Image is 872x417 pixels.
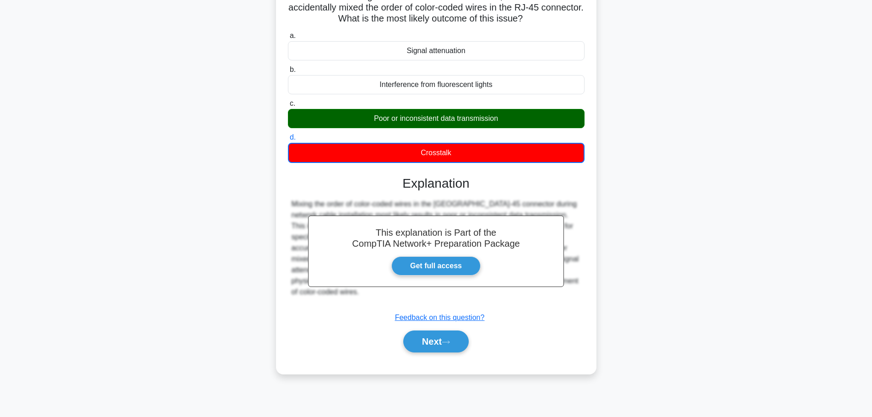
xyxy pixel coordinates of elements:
h3: Explanation [293,176,579,191]
a: Get full access [391,256,481,276]
div: Poor or inconsistent data transmission [288,109,585,128]
span: d. [290,133,296,141]
span: b. [290,65,296,73]
span: c. [290,99,295,107]
a: Feedback on this question? [395,314,485,321]
span: a. [290,32,296,39]
div: Signal attenuation [288,41,585,60]
div: Interference from fluorescent lights [288,75,585,94]
div: Mixing the order of color-coded wires in the [GEOGRAPHIC_DATA]-45 connector during network cable ... [292,199,581,298]
div: Crosstalk [288,143,585,163]
button: Next [403,330,469,352]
